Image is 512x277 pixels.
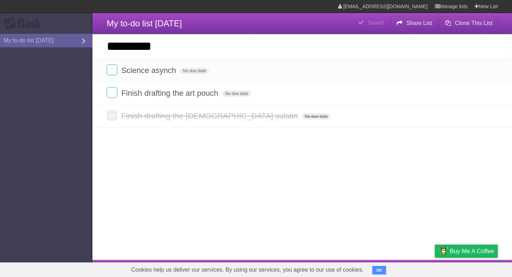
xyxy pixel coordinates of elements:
label: Done [107,87,117,98]
b: Saved [368,20,384,26]
button: Clone This List [439,17,498,30]
span: No due date [180,68,209,74]
a: Buy me a coffee [435,245,498,258]
a: Suggest a feature [453,262,498,275]
button: OK [372,266,386,275]
span: Finish drafting the [DEMOGRAPHIC_DATA] sulatin [121,111,300,120]
span: Buy me a coffee [450,245,494,257]
span: No due date [222,90,251,97]
a: Terms [401,262,417,275]
a: About [340,262,355,275]
button: Share List [391,17,438,30]
div: Flask [4,17,46,30]
b: Share List [406,20,432,26]
b: Clone This List [455,20,492,26]
span: No due date [302,113,331,120]
span: Finish drafting the art pouch [121,89,220,98]
span: My to-do list [DATE] [107,19,182,28]
a: Privacy [426,262,444,275]
img: Buy me a coffee [438,245,448,257]
label: Done [107,64,117,75]
span: Science asynch [121,66,178,75]
a: Developers [364,262,393,275]
label: Done [107,110,117,121]
span: Cookies help us deliver our services. By using our services, you agree to our use of cookies. [124,263,371,277]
